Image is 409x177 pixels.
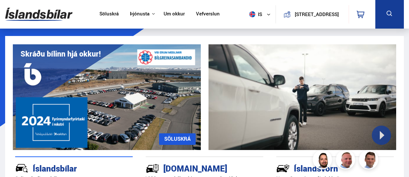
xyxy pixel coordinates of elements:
[247,11,263,17] span: is
[337,151,356,170] img: siFngHWaQ9KaOqBr.png
[276,162,290,175] img: -Svtn6bYgwAsiwNX.svg
[276,162,371,173] div: Íslandsvörn
[360,151,379,170] img: FbJEzSuNWCJXmdc-.webp
[146,162,159,175] img: tr5P-W3DuiFaO7aO.svg
[196,11,220,18] a: Vefverslun
[159,133,196,145] a: SÖLUSKRÁ
[164,11,185,18] a: Um okkur
[249,11,255,17] img: svg+xml;base64,PHN2ZyB4bWxucz0iaHR0cDovL3d3dy53My5vcmcvMjAwMC9zdmciIHdpZHRoPSI1MTIiIGhlaWdodD0iNT...
[279,5,345,23] a: [STREET_ADDRESS]
[130,11,149,17] button: Þjónusta
[146,162,241,173] div: [DOMAIN_NAME]
[15,162,29,175] img: JRvxyua_JYH6wB4c.svg
[247,5,276,24] button: is
[5,4,72,25] img: G0Ugv5HjCgRt.svg
[293,12,340,17] button: [STREET_ADDRESS]
[21,49,101,58] h1: Skráðu bílinn hjá okkur!
[15,162,110,173] div: Íslandsbílar
[13,44,201,150] img: eKx6w-_Home_640_.png
[99,11,119,18] a: Söluskrá
[314,151,333,170] img: nhp88E3Fdnt1Opn2.png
